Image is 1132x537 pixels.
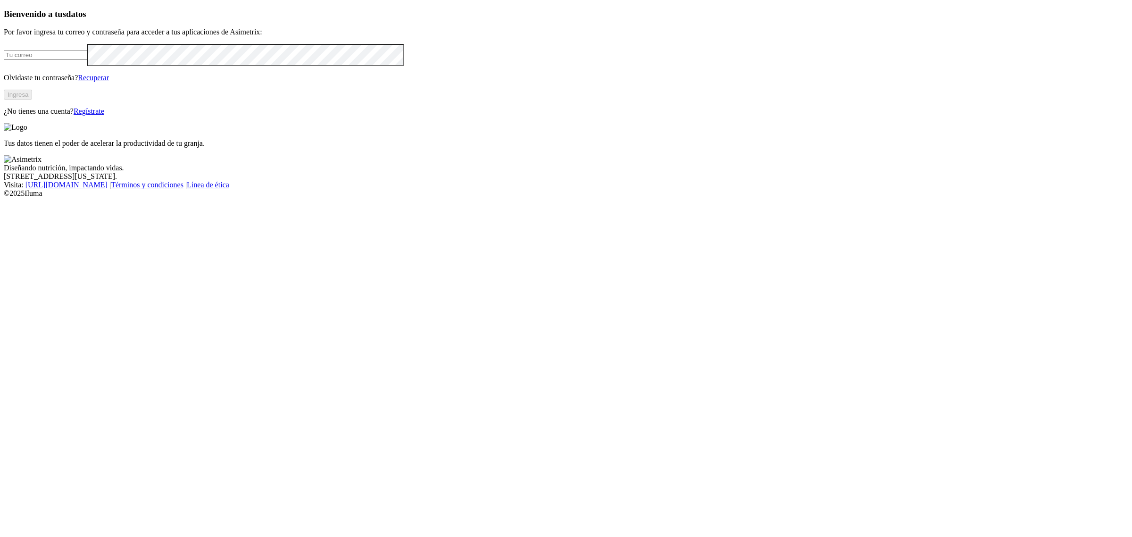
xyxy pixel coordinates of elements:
[78,74,109,82] a: Recuperar
[4,164,1128,172] div: Diseñando nutrición, impactando vidas.
[66,9,86,19] span: datos
[4,74,1128,82] p: Olvidaste tu contraseña?
[4,139,1128,148] p: Tus datos tienen el poder de acelerar la productividad de tu granja.
[25,181,108,189] a: [URL][DOMAIN_NAME]
[4,123,27,132] img: Logo
[74,107,104,115] a: Regístrate
[111,181,183,189] a: Términos y condiciones
[4,189,1128,198] div: © 2025 Iluma
[4,90,32,100] button: Ingresa
[4,107,1128,116] p: ¿No tienes una cuenta?
[4,28,1128,36] p: Por favor ingresa tu correo y contraseña para acceder a tus aplicaciones de Asimetrix:
[187,181,229,189] a: Línea de ética
[4,172,1128,181] div: [STREET_ADDRESS][US_STATE].
[4,155,42,164] img: Asimetrix
[4,9,1128,19] h3: Bienvenido a tus
[4,181,1128,189] div: Visita : | |
[4,50,87,60] input: Tu correo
